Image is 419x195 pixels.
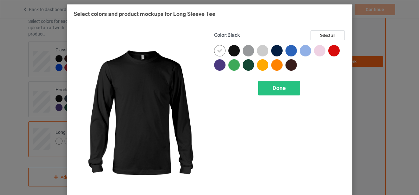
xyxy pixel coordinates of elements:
span: Select colors and product mockups for Long Sleeve Tee [74,10,215,17]
span: Color [214,32,226,38]
h4: : [214,32,240,39]
span: Black [227,32,240,38]
button: Select all [311,30,345,40]
img: regular.jpg [74,30,205,195]
span: Done [272,85,286,91]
